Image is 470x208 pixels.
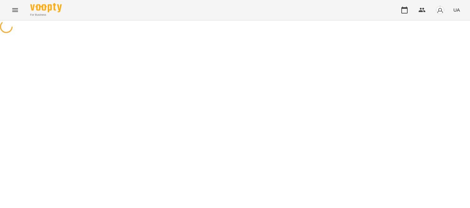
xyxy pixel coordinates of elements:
[453,7,460,13] span: UA
[451,4,462,16] button: UA
[30,13,62,17] span: For Business
[30,3,62,12] img: Voopty Logo
[436,6,444,14] img: avatar_s.png
[8,3,23,18] button: Menu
